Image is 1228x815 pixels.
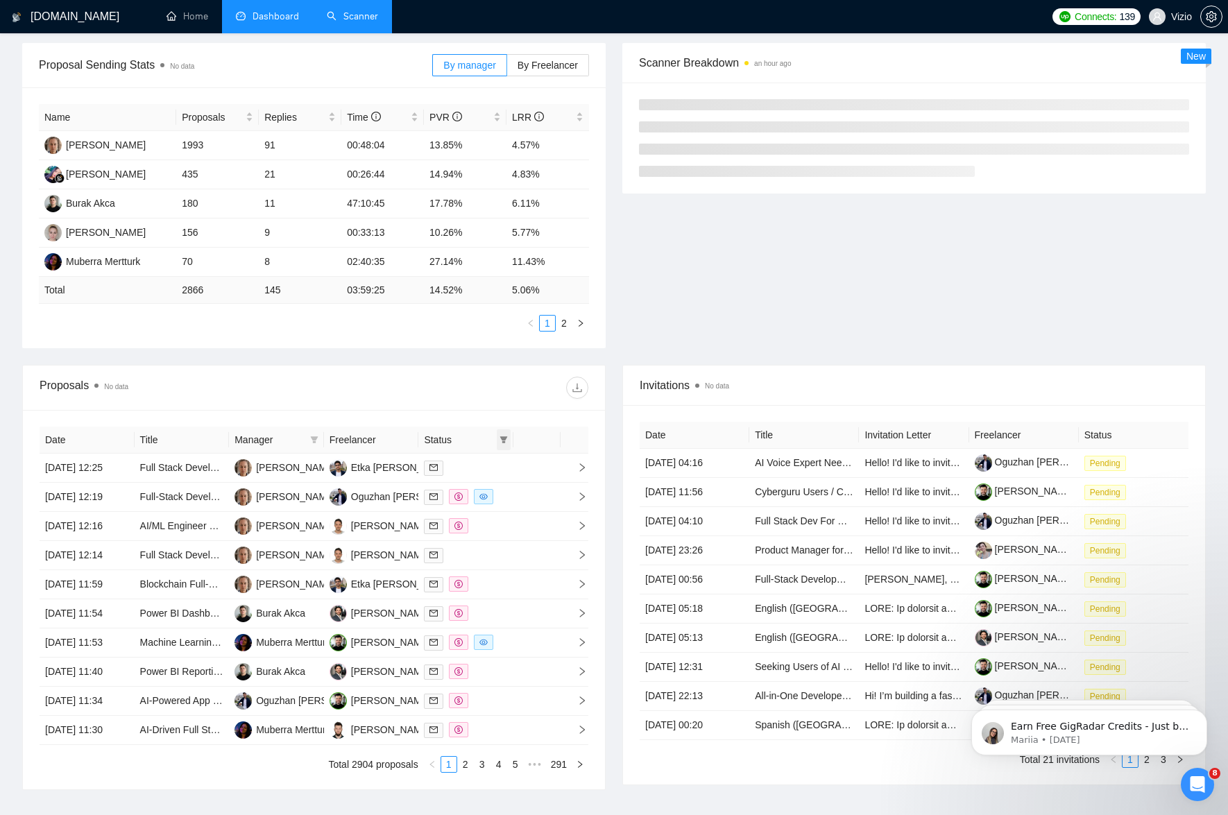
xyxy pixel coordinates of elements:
li: Next 5 Pages [524,756,546,773]
a: MMMuberra Mertturk [234,723,330,735]
div: Oguzhan [PERSON_NAME] [256,693,378,708]
img: BA [234,605,252,622]
a: [PERSON_NAME] [975,660,1075,671]
li: 291 [546,756,572,773]
a: [PERSON_NAME] [975,573,1075,584]
img: MM [234,634,252,651]
td: 00:33:13 [341,218,424,248]
div: Muberra Mertturk [256,722,330,737]
a: [PERSON_NAME] [975,602,1075,613]
span: filter [310,436,318,444]
td: Full Stack Developer Needed: React & Python Expertise [135,541,230,570]
span: dollar [454,492,463,501]
td: [DATE] 12:25 [40,454,135,483]
img: c1ntb8EfcD4fRDMbFL2Ids_X2UMrq9QxXvC47xuukCApDWBZibKjrGYSBPBEYnsGNA [975,600,992,617]
div: Etka [PERSON_NAME] [351,576,453,592]
span: mail [429,580,438,588]
button: download [566,377,588,399]
th: Replies [259,104,341,131]
div: [PERSON_NAME] [256,547,336,563]
a: homeHome [167,10,208,22]
span: setting [1201,11,1222,22]
span: right [566,463,587,472]
a: ESEtka [PERSON_NAME] [330,578,453,589]
div: Burak Akca [256,606,305,621]
div: Oguzhan [PERSON_NAME] [351,489,473,504]
button: setting [1200,6,1222,28]
span: mail [429,667,438,676]
p: Message from Mariia, sent 1w ago [60,53,239,66]
div: [PERSON_NAME] [66,225,146,240]
span: Time [347,112,380,123]
td: Full Stack Dev For Existing Website [749,507,859,536]
a: Pending [1084,661,1132,672]
a: AI-Driven Full Stack developer for our Healthcare [140,724,352,735]
span: 8 [1209,768,1220,779]
img: BA [44,195,62,212]
div: [PERSON_NAME] [256,489,336,504]
div: [PERSON_NAME] [351,547,431,563]
span: Pending [1084,514,1126,529]
a: Full Stack Developer for RoomSwapping Web Platform (Search, Booking, Payment) [140,462,501,473]
img: OT [330,488,347,506]
span: Pending [1084,601,1126,617]
div: [PERSON_NAME] [66,166,146,182]
img: Profile image for Mariia [31,42,53,64]
a: Oguzhan [PERSON_NAME] [975,515,1117,526]
th: Manager [229,427,324,454]
span: right [577,319,585,327]
td: Blockchain Full-Stack Developer for DEX Platform [135,570,230,599]
td: [DATE] 11:53 [40,628,135,658]
td: Full-Stack Development Agency with AI/ML Expertise Needed for Innovative SaaS Platform [749,565,859,594]
th: Status [1079,422,1188,449]
a: MMMuberra Mertturk [44,255,140,266]
span: No data [705,382,729,390]
td: [DATE] 04:16 [640,449,749,478]
iframe: Intercom live chat [1181,768,1214,801]
img: MC [330,721,347,739]
img: BC [330,547,347,564]
td: [DATE] 11:59 [40,570,135,599]
span: No data [170,62,194,70]
span: right [566,492,587,501]
span: info-circle [371,112,381,121]
td: [DATE] 12:19 [40,483,135,512]
div: Burak Akca [256,664,305,679]
img: SK [234,576,252,593]
td: 14.94% [424,160,506,189]
a: SK[PERSON_NAME] [234,578,336,589]
a: searchScanner [327,10,378,22]
img: SK [44,137,62,154]
div: [PERSON_NAME] [351,693,431,708]
td: [DATE] 11:54 [40,599,135,628]
td: 8 [259,248,341,277]
span: right [566,550,587,560]
th: Proposals [176,104,259,131]
img: gigradar-bm.png [55,173,65,183]
td: Cyberguru Users / Cyber Awareness Leaders in Italy – Paid Survey [749,478,859,507]
p: Earn Free GigRadar Credits - Just by Sharing Your Story! 💬 Want more credits for sending proposal... [60,40,239,53]
a: Pending [1084,632,1132,643]
a: Product Manager for [PERSON_NAME] [755,544,926,556]
span: mail [429,638,438,646]
img: ES [330,576,347,593]
td: 47:10:45 [341,189,424,218]
td: 70 [176,248,259,277]
img: SM [44,166,62,183]
div: [PERSON_NAME] [351,518,431,533]
a: Seeking Users of AI Coding & Development Tools – Paid Survey [755,661,1031,672]
a: 1 [441,757,457,772]
a: OK[PERSON_NAME] Yalcin [330,607,459,618]
a: Full-Stack Development Agency with AI/ML Expertise Needed for Innovative SaaS Platform [755,574,1146,585]
span: Scanner Breakdown [639,54,1189,71]
td: [DATE] 12:14 [40,541,135,570]
iframe: Intercom notifications message [950,680,1228,778]
td: Total [39,277,176,304]
a: AI/ML Engineer – Immediate Plan Review + Whisper STT & [PERSON_NAME] NLP Build [140,520,525,531]
td: 00:26:44 [341,160,424,189]
th: Date [640,422,749,449]
td: 91 [259,131,341,160]
a: Pending [1084,544,1132,556]
th: Freelancer [969,422,1079,449]
time: an hour ago [754,60,791,67]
